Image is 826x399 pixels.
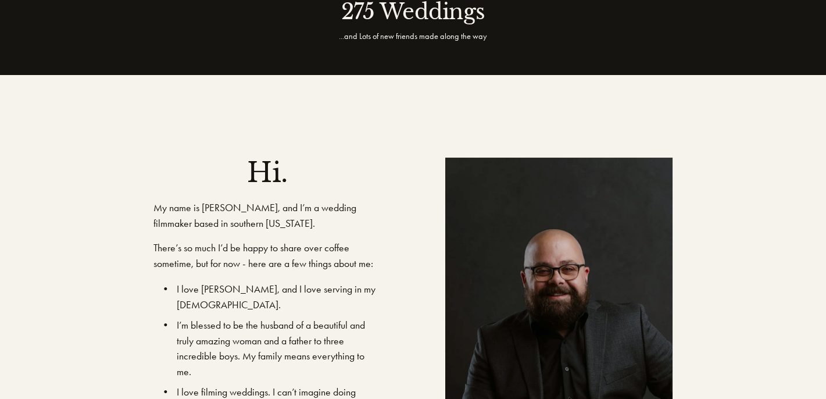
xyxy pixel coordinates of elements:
[153,158,381,188] h2: Hi.
[269,30,557,42] p: ...and Lots of new friends made along the way
[177,282,381,312] p: I love [PERSON_NAME], and I love serving in my [DEMOGRAPHIC_DATA].
[177,318,381,379] p: I’m blessed to be the husband of a beautiful and truly amazing woman and a father to three incred...
[153,200,381,231] p: My name is [PERSON_NAME], and I’m a wedding filmmaker based in southern [US_STATE].
[153,240,381,271] p: There’s so much I’d be happy to share over coffee sometime, but for now - here are a few things a...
